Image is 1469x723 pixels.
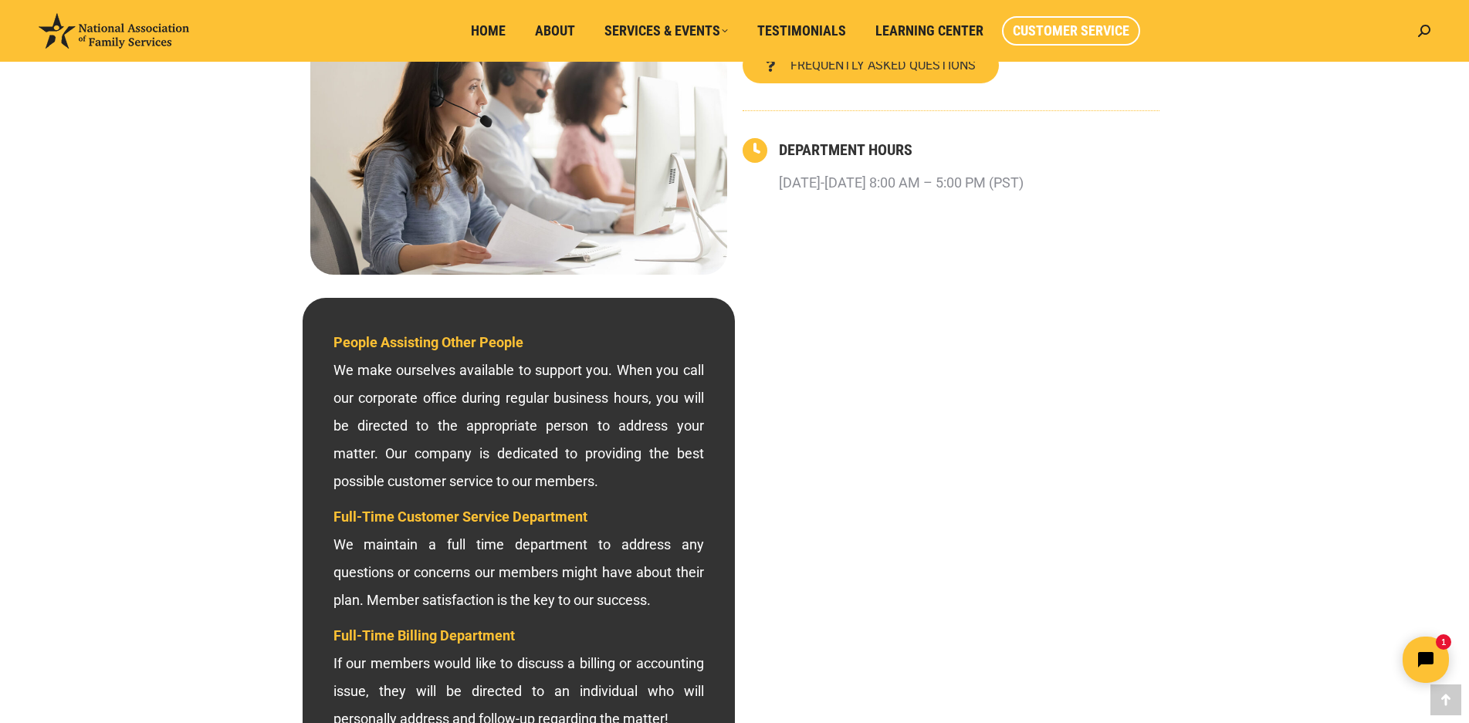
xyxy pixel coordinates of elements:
[524,16,586,46] a: About
[333,508,587,525] span: Full-Time Customer Service Department
[779,169,1024,197] p: [DATE]-[DATE] 8:00 AM – 5:00 PM (PST)
[460,16,516,46] a: Home
[1389,623,1462,696] iframe: Tidio Chat
[333,627,515,644] span: Full-Time Billing Department
[39,13,189,49] img: National Association of Family Services
[875,22,983,39] span: Learning Center
[1013,22,1129,39] span: Customer Service
[746,16,857,46] a: Testimonials
[333,508,704,608] span: We maintain a full time department to address any questions or concerns our members might have ab...
[757,22,846,39] span: Testimonials
[471,22,506,39] span: Home
[743,48,999,83] a: FREQUENTLY ASKED QUESTIONS
[779,140,912,159] a: DEPARTMENT HOURS
[865,16,994,46] a: Learning Center
[333,334,523,350] span: People Assisting Other People
[790,59,976,72] span: FREQUENTLY ASKED QUESTIONS
[535,22,575,39] span: About
[604,22,728,39] span: Services & Events
[1002,16,1140,46] a: Customer Service
[333,334,704,489] span: We make ourselves available to support you. When you call our corporate office during regular bus...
